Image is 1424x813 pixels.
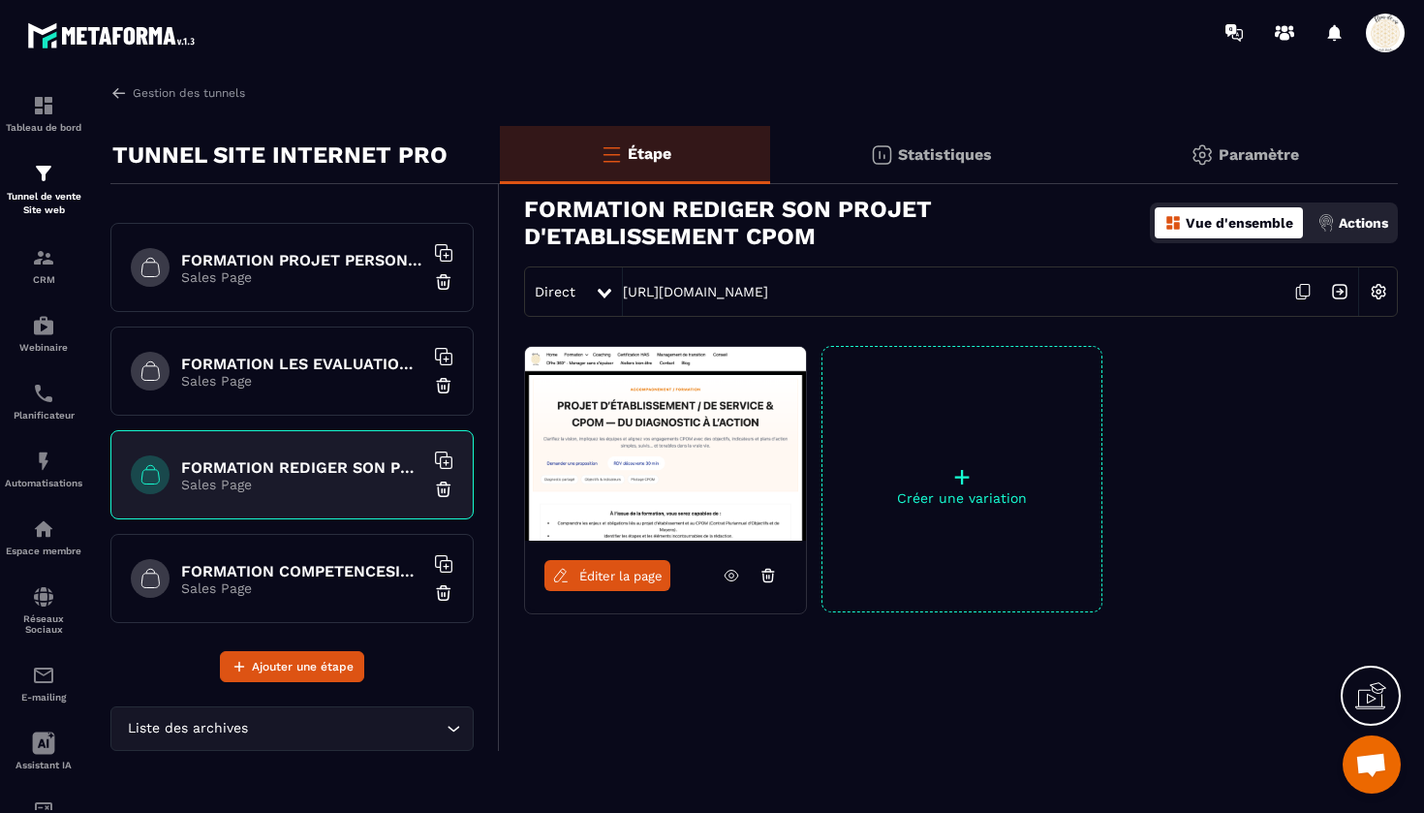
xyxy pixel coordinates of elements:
[181,458,423,477] h6: FORMATION REDIGER SON PROJET D'ETABLISSEMENT CPOM
[181,562,423,580] h6: FORMATION COMPETENCESIDECEHPAD
[1219,145,1299,164] p: Paramètre
[5,613,82,635] p: Réseaux Sociaux
[434,583,453,603] img: trash
[5,274,82,285] p: CRM
[181,477,423,492] p: Sales Page
[1191,143,1214,167] img: setting-gr.5f69749f.svg
[32,314,55,337] img: automations
[1339,215,1388,231] p: Actions
[1164,214,1182,232] img: dashboard-orange.40269519.svg
[5,190,82,217] p: Tunnel de vente Site web
[32,382,55,405] img: scheduler
[181,355,423,373] h6: FORMATION LES EVALUATIONS EN SANTE
[544,560,670,591] a: Éditer la page
[525,347,806,541] img: image
[5,503,82,571] a: automationsautomationsEspace membre
[181,251,423,269] h6: FORMATION PROJET PERSONNALISE
[181,580,423,596] p: Sales Page
[32,450,55,473] img: automations
[5,79,82,147] a: formationformationTableau de bord
[1360,273,1397,310] img: setting-w.858f3a88.svg
[110,706,474,751] div: Search for option
[5,367,82,435] a: schedulerschedulerPlanificateur
[623,284,768,299] a: [URL][DOMAIN_NAME]
[112,136,448,174] p: TUNNEL SITE INTERNET PRO
[5,299,82,367] a: automationsautomationsWebinaire
[5,122,82,133] p: Tableau de bord
[32,246,55,269] img: formation
[434,480,453,499] img: trash
[524,196,1150,250] h3: FORMATION REDIGER SON PROJET D'ETABLISSEMENT CPOM
[220,651,364,682] button: Ajouter une étape
[822,490,1101,506] p: Créer une variation
[181,373,423,389] p: Sales Page
[32,585,55,609] img: social-network
[5,649,82,717] a: emailemailE-mailing
[110,84,245,102] a: Gestion des tunnels
[27,17,201,53] img: logo
[1317,214,1335,232] img: actions.d6e523a2.png
[5,546,82,556] p: Espace membre
[5,410,82,421] p: Planificateur
[32,162,55,185] img: formation
[870,143,893,167] img: stats.20deebd0.svg
[252,657,354,676] span: Ajouter une étape
[5,435,82,503] a: automationsautomationsAutomatisations
[5,232,82,299] a: formationformationCRM
[1321,273,1358,310] img: arrow-next.bcc2205e.svg
[822,463,1101,490] p: +
[600,142,623,166] img: bars-o.4a397970.svg
[32,664,55,687] img: email
[579,569,663,583] span: Éditer la page
[32,94,55,117] img: formation
[110,84,128,102] img: arrow
[123,718,252,739] span: Liste des archives
[5,147,82,232] a: formationformationTunnel de vente Site web
[535,284,575,299] span: Direct
[5,478,82,488] p: Automatisations
[5,571,82,649] a: social-networksocial-networkRéseaux Sociaux
[5,760,82,770] p: Assistant IA
[5,692,82,703] p: E-mailing
[1186,215,1293,231] p: Vue d'ensemble
[252,718,442,739] input: Search for option
[434,272,453,292] img: trash
[1343,735,1401,794] div: Ouvrir le chat
[181,269,423,285] p: Sales Page
[434,376,453,395] img: trash
[898,145,992,164] p: Statistiques
[628,144,671,163] p: Étape
[32,517,55,541] img: automations
[5,342,82,353] p: Webinaire
[5,717,82,785] a: Assistant IA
